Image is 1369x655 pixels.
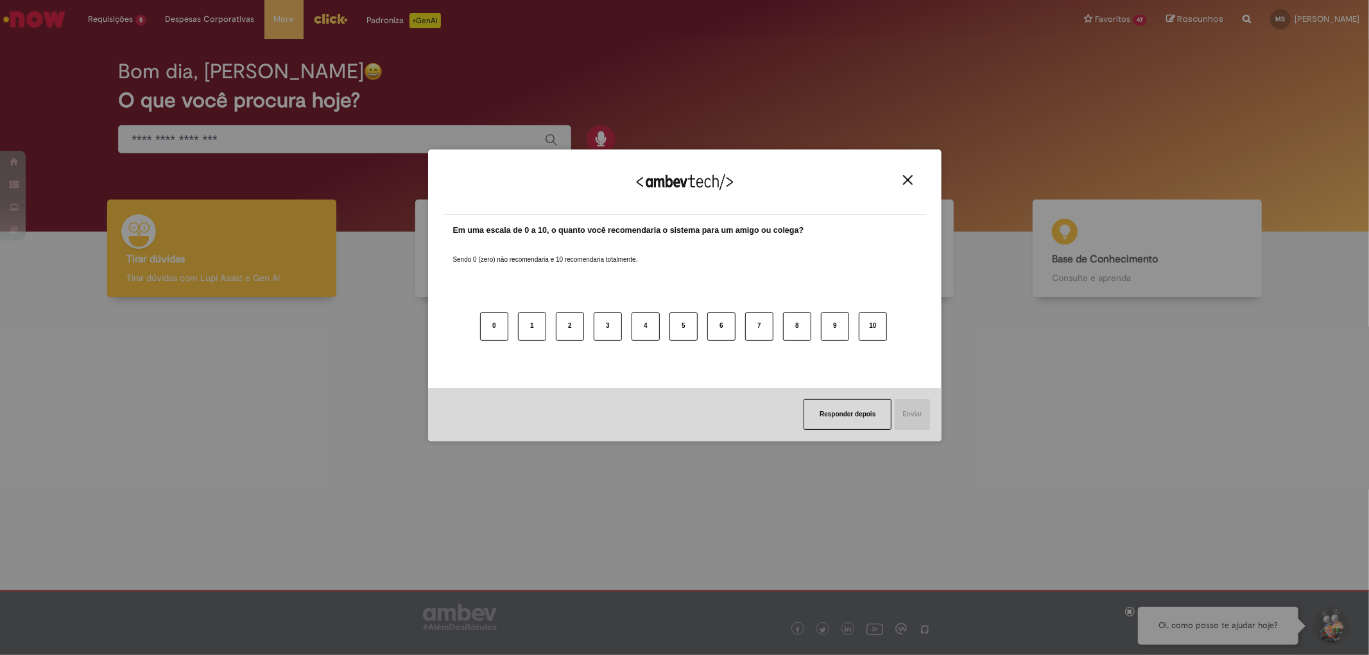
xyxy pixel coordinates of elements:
[804,399,891,430] button: Responder depois
[594,312,622,341] button: 3
[783,312,811,341] button: 8
[903,175,913,185] img: Close
[707,312,736,341] button: 6
[453,240,638,264] label: Sendo 0 (zero) não recomendaria e 10 recomendaria totalmente.
[637,174,733,190] img: Logo Ambevtech
[669,312,698,341] button: 5
[480,312,508,341] button: 0
[632,312,660,341] button: 4
[518,312,546,341] button: 1
[859,312,887,341] button: 10
[899,174,917,185] button: Close
[821,312,849,341] button: 9
[453,225,804,237] label: Em uma escala de 0 a 10, o quanto você recomendaria o sistema para um amigo ou colega?
[745,312,773,341] button: 7
[556,312,584,341] button: 2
